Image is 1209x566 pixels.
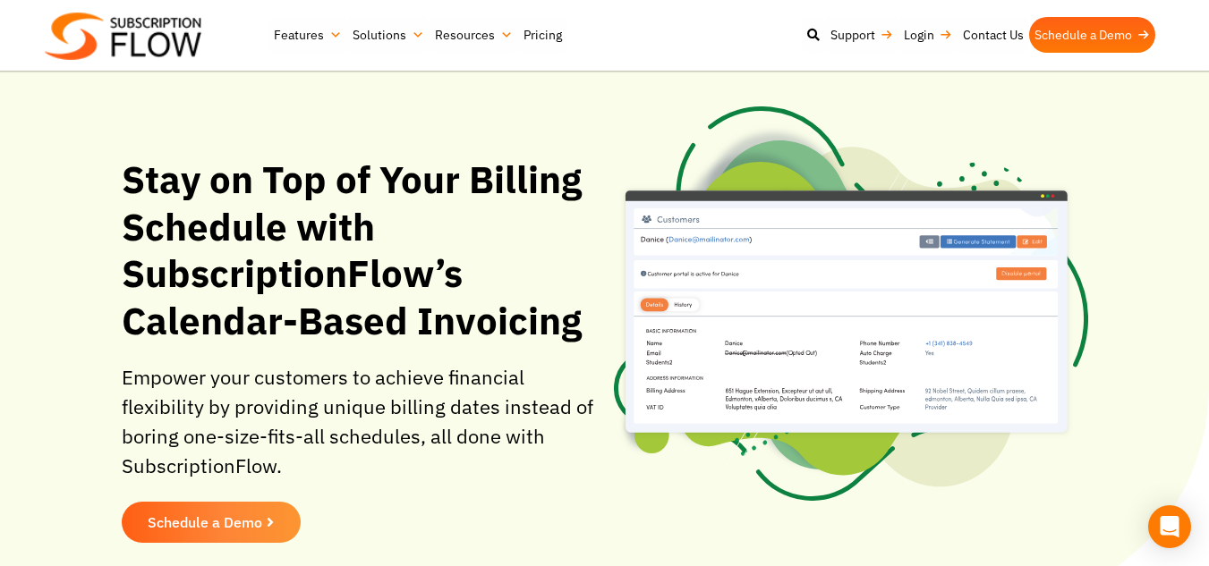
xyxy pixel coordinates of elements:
a: Pricing [518,17,567,53]
span: Schedule a Demo [148,515,262,529]
img: Subscriptionflow [45,13,201,60]
p: Empower your customers to achieve financial flexibility by providing unique billing dates instead... [122,362,596,480]
a: Support [825,17,898,53]
a: Schedule a Demo [122,502,301,543]
a: Features [268,17,347,53]
div: Open Intercom Messenger [1148,505,1191,548]
img: Subscription Personalization [614,106,1088,501]
a: Contact Us [958,17,1029,53]
a: Resources [430,17,518,53]
a: Login [898,17,958,53]
h1: Stay on Top of Your Billing Schedule with SubscriptionFlow’s Calendar-Based Invoicing [122,156,596,344]
a: Solutions [347,17,430,53]
a: Schedule a Demo [1029,17,1155,53]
